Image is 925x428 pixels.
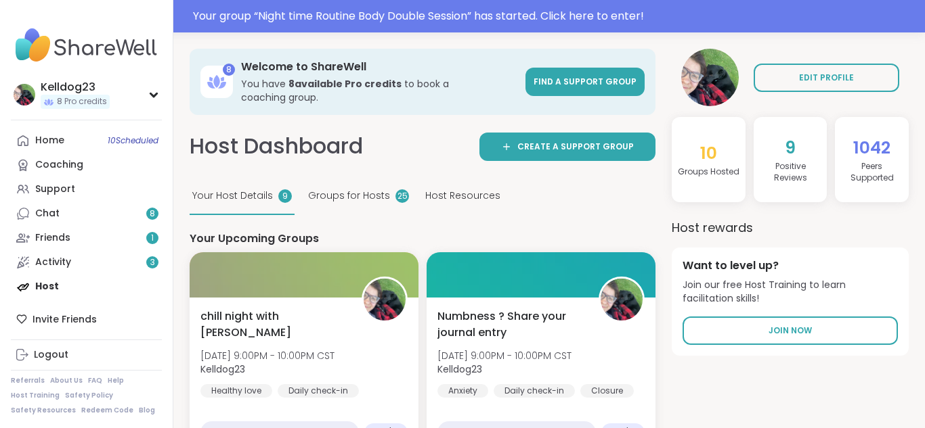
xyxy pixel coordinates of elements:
div: Healthy love [200,384,272,398]
div: Logout [34,348,68,362]
a: Support [11,177,162,201]
span: 1 [151,233,154,244]
a: EDIT PROFILE [754,64,899,92]
div: Chat [35,207,60,220]
span: 1042 [853,136,890,160]
span: Find a support group [534,76,637,87]
div: Your group “ Night time Routine Body Double Session ” has started. Click here to enter! [193,8,917,24]
img: ShareWell Nav Logo [11,22,162,69]
div: Closure [580,384,634,398]
span: EDIT PROFILE [799,72,854,84]
span: 3 [150,257,155,268]
span: 10 [700,141,717,165]
img: Kelldog23 [601,279,643,320]
span: 9 [785,136,796,160]
div: Anxiety [437,384,488,398]
a: FAQ [88,376,102,385]
h4: Your Upcoming Groups [190,231,655,246]
h4: Peers Supported [840,161,903,184]
span: Join our free Host Training to learn facilitation skills! [683,279,898,305]
div: Kelldog23 [41,80,110,95]
b: 8 available Pro credit s [288,77,402,91]
a: Redeem Code [81,406,133,415]
b: Kelldog23 [200,362,245,376]
a: Referrals [11,376,45,385]
h4: Want to level up? [683,258,898,273]
span: [DATE] 9:00PM - 10:00PM CST [437,349,572,362]
span: Numbness ? Share your journal entry [437,308,584,341]
a: About Us [50,376,83,385]
span: [DATE] 9:00PM - 10:00PM CST [200,349,335,362]
b: Kelldog23 [437,362,482,376]
a: Home10Scheduled [11,128,162,153]
div: Friends [35,231,70,245]
span: chill night with [PERSON_NAME] [200,308,347,341]
span: 8 Pro credits [57,96,107,108]
span: Groups for Hosts [308,189,390,203]
div: Daily check-in [494,384,575,398]
a: Help [108,376,124,385]
a: Create a support group [479,133,655,161]
div: Support [35,183,75,196]
a: Safety Policy [65,391,113,400]
a: Blog [139,406,155,415]
img: Kelldog23 [14,84,35,105]
a: Join Now [683,316,898,345]
h3: Welcome to ShareWell [241,60,517,74]
span: Create a support group [517,141,634,153]
h4: Positive Review s [759,161,822,184]
div: 25 [395,189,409,203]
img: Kelldog23 [364,279,406,320]
span: Your Host Details [192,189,273,203]
div: Daily check-in [278,384,359,398]
span: Join Now [769,325,812,337]
div: Invite Friends [11,307,162,331]
a: Host Training [11,391,60,400]
a: Logout [11,343,162,367]
h1: Host Dashboard [190,131,363,162]
div: Coaching [35,158,83,172]
span: 10 Scheduled [108,135,158,146]
div: Home [35,134,64,147]
a: Find a support group [525,68,645,96]
h3: You have to book a coaching group. [241,77,517,104]
a: Activity3 [11,250,162,275]
a: Safety Resources [11,406,76,415]
div: 8 [223,64,235,76]
h4: Groups Hosted [678,166,739,178]
a: Chat8 [11,201,162,226]
span: 8 [150,208,155,220]
h3: Host rewards [672,218,909,237]
span: Host Resources [425,189,500,203]
div: Activity [35,256,71,269]
a: Friends1 [11,226,162,250]
div: 9 [278,189,292,203]
img: Kelldog23 [681,49,739,106]
a: Coaching [11,153,162,177]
